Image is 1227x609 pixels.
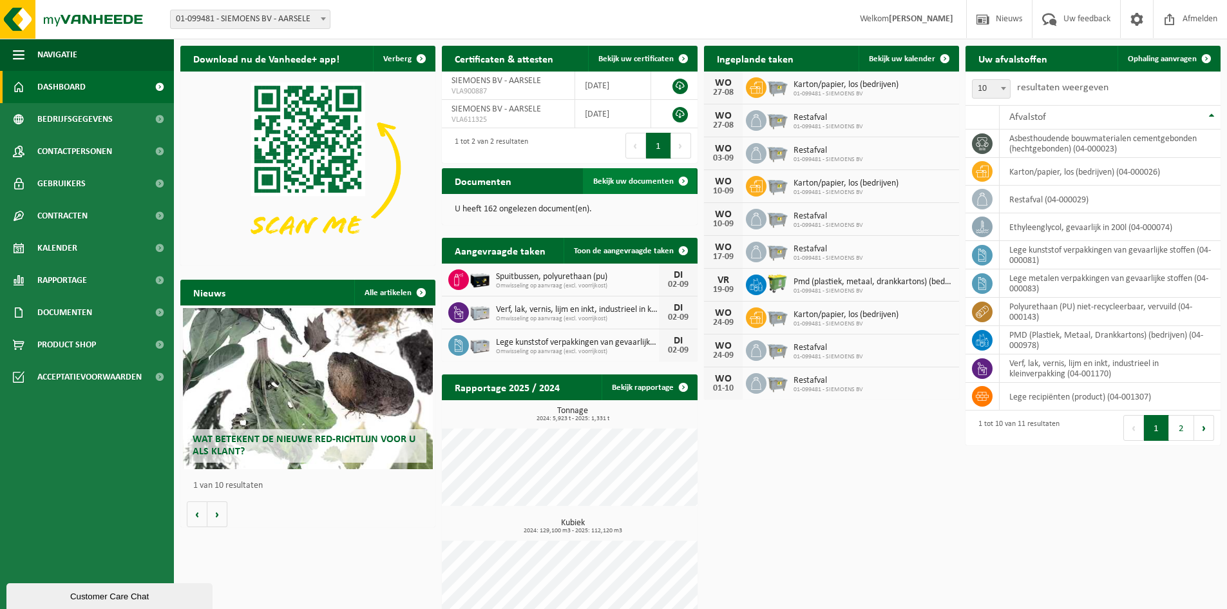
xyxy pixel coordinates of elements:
[766,108,788,130] img: WB-2500-GAL-GY-01
[183,308,433,469] a: Wat betekent de nieuwe RED-richtlijn voor u als klant?
[1000,298,1221,326] td: polyurethaan (PU) niet-recycleerbaar, vervuild (04-000143)
[442,168,524,193] h2: Documenten
[671,133,691,159] button: Next
[794,90,899,98] span: 01-099481 - SIEMOENS BV
[469,333,491,355] img: PB-LB-0680-HPE-GY-01
[665,346,691,355] div: 02-09
[1118,46,1219,72] a: Ophaling aanvragen
[448,407,697,422] h3: Tonnage
[794,287,953,295] span: 01-099481 - SIEMOENS BV
[794,222,863,229] span: 01-099481 - SIEMOENS BV
[972,414,1060,442] div: 1 tot 10 van 11 resultaten
[710,275,736,285] div: VR
[37,329,96,361] span: Product Shop
[37,232,77,264] span: Kalender
[193,481,429,490] p: 1 van 10 resultaten
[665,313,691,322] div: 02-09
[766,207,788,229] img: WB-2500-GAL-GY-01
[602,374,696,400] a: Bekijk rapportage
[37,135,112,168] span: Contactpersonen
[794,113,863,123] span: Restafval
[710,374,736,384] div: WO
[794,189,899,197] span: 01-099481 - SIEMOENS BV
[665,303,691,313] div: DI
[710,242,736,253] div: WO
[710,285,736,295] div: 19-09
[496,338,658,348] span: Lege kunststof verpakkingen van gevaarlijke stoffen
[452,104,541,114] span: SIEMOENS BV - AARSELE
[710,177,736,187] div: WO
[171,10,330,28] span: 01-099481 - SIEMOENS BV - AARSELE
[710,341,736,351] div: WO
[37,168,86,200] span: Gebruikers
[496,305,658,315] span: Verf, lak, vernis, lijm en inkt, industrieel in kleinverpakking
[794,343,863,353] span: Restafval
[452,76,541,86] span: SIEMOENS BV - AARSELE
[1000,213,1221,241] td: ethyleenglycol, gevaarlijk in 200l (04-000074)
[766,338,788,360] img: WB-2500-GAL-GY-01
[564,238,696,264] a: Toon de aangevraagde taken
[193,434,415,457] span: Wat betekent de nieuwe RED-richtlijn voor u als klant?
[1128,55,1197,63] span: Ophaling aanvragen
[766,371,788,393] img: WB-2500-GAL-GY-01
[1144,415,1169,441] button: 1
[452,86,565,97] span: VLA900887
[448,528,697,534] span: 2024: 129,100 m3 - 2025: 112,120 m3
[588,46,696,72] a: Bekijk uw certificaten
[1000,383,1221,411] td: lege recipiënten (product) (04-001307)
[180,46,352,71] h2: Download nu de Vanheede+ app!
[665,280,691,289] div: 02-09
[869,55,935,63] span: Bekijk uw kalender
[1000,158,1221,186] td: karton/papier, los (bedrijven) (04-000026)
[442,374,573,400] h2: Rapportage 2025 / 2024
[972,79,1011,99] span: 10
[1000,326,1221,354] td: PMD (Plastiek, Metaal, Drankkartons) (bedrijven) (04-000978)
[452,115,565,125] span: VLA611325
[794,156,863,164] span: 01-099481 - SIEMOENS BV
[766,240,788,262] img: WB-2500-GAL-GY-01
[37,264,87,296] span: Rapportage
[1000,241,1221,269] td: lege kunststof verpakkingen van gevaarlijke stoffen (04-000081)
[710,384,736,393] div: 01-10
[766,273,788,295] img: WB-0660-HPE-GN-50
[187,501,207,527] button: Vorige
[598,55,674,63] span: Bekijk uw certificaten
[442,46,566,71] h2: Certificaten & attesten
[170,10,330,29] span: 01-099481 - SIEMOENS BV - AARSELE
[583,168,696,194] a: Bekijk uw documenten
[37,296,92,329] span: Documenten
[448,131,528,160] div: 1 tot 2 van 2 resultaten
[180,72,435,263] img: Download de VHEPlus App
[1000,186,1221,213] td: restafval (04-000029)
[37,361,142,393] span: Acceptatievoorwaarden
[1169,415,1194,441] button: 2
[710,351,736,360] div: 24-09
[37,103,113,135] span: Bedrijfsgegevens
[794,277,953,287] span: Pmd (plastiek, metaal, drankkartons) (bedrijven)
[859,46,958,72] a: Bekijk uw kalender
[1000,354,1221,383] td: verf, lak, vernis, lijm en inkt, industrieel in kleinverpakking (04-001170)
[710,187,736,196] div: 10-09
[496,315,658,323] span: Omwisseling op aanvraag (excl. voorrijkost)
[37,39,77,71] span: Navigatie
[794,386,863,394] span: 01-099481 - SIEMOENS BV
[710,144,736,154] div: WO
[794,179,899,189] span: Karton/papier, los (bedrijven)
[442,238,558,263] h2: Aangevraagde taken
[794,320,899,328] span: 01-099481 - SIEMOENS BV
[1009,112,1046,122] span: Afvalstof
[794,376,863,386] span: Restafval
[625,133,646,159] button: Previous
[354,280,434,305] a: Alle artikelen
[794,211,863,222] span: Restafval
[766,141,788,163] img: WB-2500-GAL-GY-01
[965,46,1060,71] h2: Uw afvalstoffen
[710,111,736,121] div: WO
[448,416,697,422] span: 2024: 5,923 t - 2025: 1,331 t
[37,200,88,232] span: Contracten
[704,46,806,71] h2: Ingeplande taken
[794,123,863,131] span: 01-099481 - SIEMOENS BV
[593,177,674,186] span: Bekijk uw documenten
[469,300,491,322] img: PB-LB-0680-HPE-GY-11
